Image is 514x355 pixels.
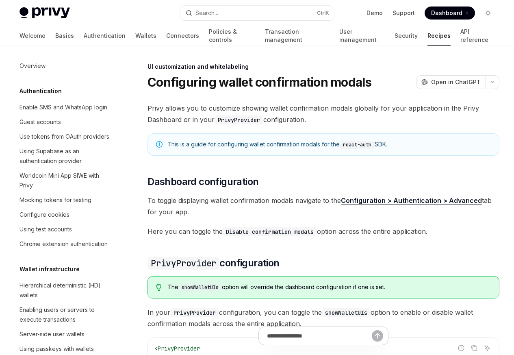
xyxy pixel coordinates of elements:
[147,257,279,270] span: configuration
[209,26,255,46] a: Policies & controls
[341,196,482,205] a: Configuration > Authentication > Advanced
[20,344,94,354] div: Using passkeys with wallets
[147,307,499,329] span: In your configuration, you can toggle the option to enable or disable wallet confirmation modals ...
[147,195,499,218] span: To toggle displaying wallet confirmation modals navigate to the tab for your app.
[170,308,219,317] code: PrivyProvider
[20,264,80,274] h5: Wallet infrastructure
[20,239,108,249] div: Chrome extension authentication
[20,7,70,19] img: light logo
[195,8,218,18] div: Search...
[481,7,494,20] button: Toggle dark mode
[13,129,117,144] a: Use tokens from OAuth providers
[13,327,117,342] a: Server-side user wallets
[20,329,85,339] div: Server-side user wallets
[425,7,475,20] a: Dashboard
[20,86,62,96] h5: Authentication
[427,26,451,46] a: Recipes
[147,226,499,237] span: Here you can toggle the option across the entire application.
[265,26,329,46] a: Transaction management
[395,26,418,46] a: Security
[20,117,61,127] div: Guest accounts
[166,26,199,46] a: Connectors
[20,171,112,190] div: Worldcoin Mini App SIWE with Privy
[317,10,329,16] span: Ctrl K
[13,100,117,115] a: Enable SMS and WhatsApp login
[20,26,46,46] a: Welcome
[13,222,117,237] a: Using test accounts
[178,283,222,292] code: showWalletUIs
[372,330,383,342] button: Send message
[156,141,163,148] svg: Note
[167,140,491,149] div: This is a guide for configuring wallet confirmation modals for the SDK.
[393,9,415,17] a: Support
[13,144,117,168] a: Using Supabase as an authentication provider
[55,26,74,46] a: Basics
[431,9,462,17] span: Dashboard
[20,132,109,142] div: Use tokens from OAuth providers
[20,195,91,205] div: Mocking tokens for testing
[135,26,156,46] a: Wallets
[339,26,385,46] a: User management
[340,141,375,149] code: react-auth
[322,308,371,317] code: showWalletUIs
[84,26,126,46] a: Authentication
[147,75,372,89] h1: Configuring wallet confirmation modals
[13,237,117,251] a: Chrome extension authentication
[460,26,494,46] a: API reference
[20,102,107,112] div: Enable SMS and WhatsApp login
[20,61,46,71] div: Overview
[215,115,263,124] code: PrivyProvider
[431,78,481,86] span: Open in ChatGPT
[416,75,486,89] button: Open in ChatGPT
[156,284,162,291] svg: Tip
[20,224,72,234] div: Using test accounts
[13,59,117,73] a: Overview
[147,257,219,270] code: PrivyProvider
[147,102,499,125] span: Privy allows you to customize showing wallet confirmation modals globally for your application in...
[13,168,117,193] a: Worldcoin Mini App SIWE with Privy
[13,193,117,207] a: Mocking tokens for testing
[13,207,117,222] a: Configure cookies
[147,63,499,71] div: UI customization and whitelabeling
[147,175,258,188] span: Dashboard configuration
[267,327,372,345] input: Ask a question...
[167,283,491,292] div: The option will override the dashboard configuration if one is set.
[223,227,317,236] code: Disable confirmation modals
[13,278,117,303] a: Hierarchical deterministic (HD) wallets
[13,303,117,327] a: Enabling users or servers to execute transactions
[180,6,334,20] button: Open search
[20,281,112,300] div: Hierarchical deterministic (HD) wallets
[367,9,383,17] a: Demo
[20,305,112,325] div: Enabling users or servers to execute transactions
[20,210,69,220] div: Configure cookies
[20,146,112,166] div: Using Supabase as an authentication provider
[13,115,117,129] a: Guest accounts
